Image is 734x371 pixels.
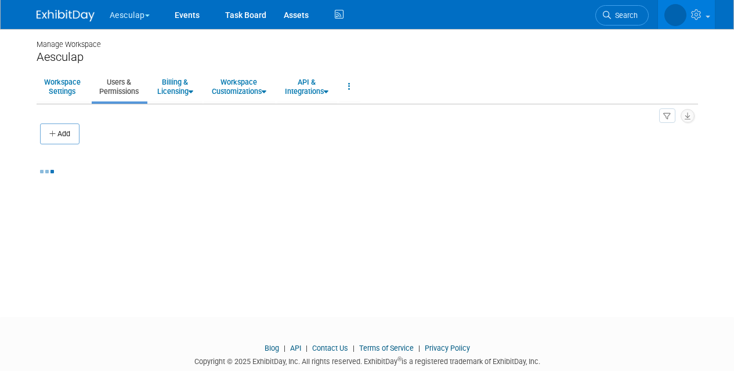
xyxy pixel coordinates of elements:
[150,72,201,101] a: Billing &Licensing
[425,344,470,352] a: Privacy Policy
[350,344,357,352] span: |
[578,11,605,20] span: Search
[37,72,88,101] a: WorkspaceSettings
[359,344,414,352] a: Terms of Service
[265,344,279,352] a: Blog
[204,72,274,101] a: WorkspaceCustomizations
[277,72,336,101] a: API &Integrations
[290,344,301,352] a: API
[40,170,54,173] img: loading...
[37,29,698,50] div: Manage Workspace
[92,72,146,101] a: Users &Permissions
[563,5,616,26] a: Search
[303,344,310,352] span: |
[312,344,348,352] a: Contact Us
[40,123,79,144] button: Add
[37,50,698,64] div: Aesculap
[37,10,95,21] img: ExhibitDay
[415,344,423,352] span: |
[281,344,288,352] span: |
[397,356,402,362] sup: ®
[632,6,686,19] img: Linda Zeller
